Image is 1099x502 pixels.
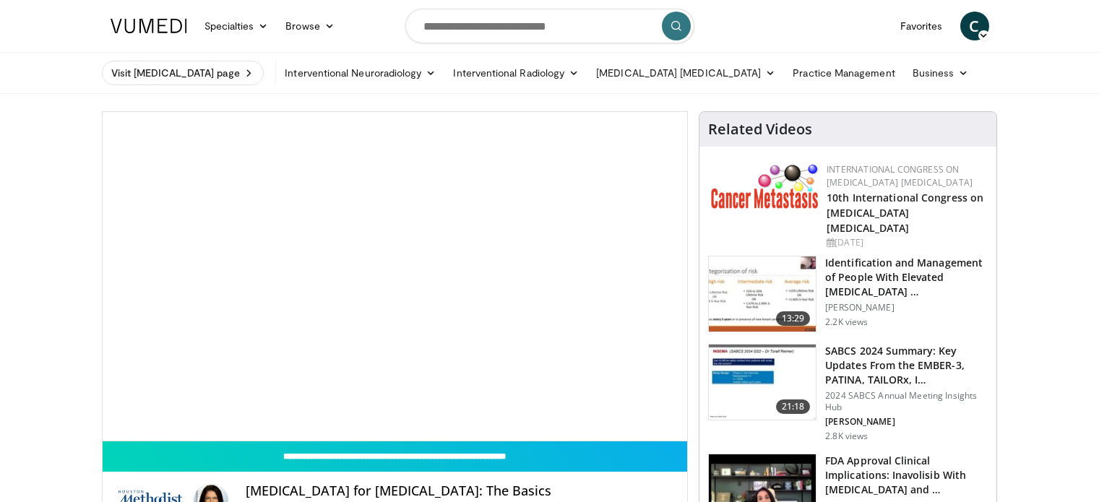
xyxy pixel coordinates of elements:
h3: FDA Approval Clinical Implications: Inavolisib With [MEDICAL_DATA] and … [825,454,988,497]
p: [PERSON_NAME] [825,302,988,313]
a: Practice Management [784,59,903,87]
a: Specialties [196,12,277,40]
span: 21:18 [776,399,811,414]
img: 6ff8bc22-9509-4454-a4f8-ac79dd3b8976.png.150x105_q85_autocrop_double_scale_upscale_version-0.2.png [711,163,819,209]
span: 13:29 [776,311,811,326]
p: [PERSON_NAME] [825,416,988,428]
h4: [MEDICAL_DATA] for [MEDICAL_DATA]: The Basics [246,483,676,499]
a: Interventional Neuroradiology [276,59,444,87]
a: Browse [277,12,343,40]
img: f3e414da-7d1c-4e07-9ec1-229507e9276d.150x105_q85_crop-smart_upscale.jpg [709,256,816,332]
a: Business [904,59,978,87]
a: Favorites [892,12,952,40]
a: C [960,12,989,40]
input: Search topics, interventions [405,9,694,43]
a: [MEDICAL_DATA] [MEDICAL_DATA] [587,59,784,87]
a: International Congress on [MEDICAL_DATA] [MEDICAL_DATA] [827,163,973,189]
h4: Related Videos [708,121,812,138]
h3: SABCS 2024 Summary: Key Updates From the EMBER-3, PATINA, TAILORx, I… [825,344,988,387]
video-js: Video Player [103,112,688,441]
a: 13:29 Identification and Management of People With Elevated [MEDICAL_DATA] … [PERSON_NAME] 2.2K v... [708,256,988,332]
img: VuMedi Logo [111,19,187,33]
p: 2.8K views [825,430,868,442]
p: 2024 SABCS Annual Meeting Insights Hub [825,390,988,413]
a: Visit [MEDICAL_DATA] page [102,61,264,85]
img: 24788a67-60a2-4554-b753-a3698dbabb20.150x105_q85_crop-smart_upscale.jpg [709,345,816,420]
a: 21:18 SABCS 2024 Summary: Key Updates From the EMBER-3, PATINA, TAILORx, I… 2024 SABCS Annual Mee... [708,344,988,442]
p: 2.2K views [825,316,868,328]
div: [DATE] [827,236,985,249]
a: 10th International Congress on [MEDICAL_DATA] [MEDICAL_DATA] [827,191,983,235]
a: Interventional Radiology [444,59,587,87]
h3: Identification and Management of People With Elevated [MEDICAL_DATA] … [825,256,988,299]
